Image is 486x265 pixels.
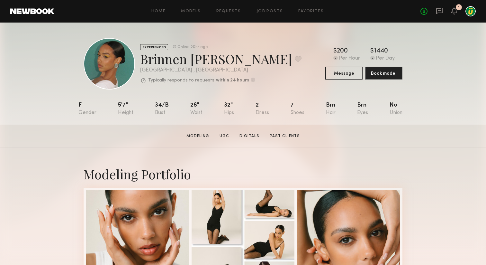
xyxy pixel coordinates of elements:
[374,48,388,54] div: 1440
[291,102,304,116] div: 7
[337,48,348,54] div: 200
[84,166,402,183] div: Modeling Portfolio
[267,133,302,139] a: Past Clients
[326,102,336,116] div: Brn
[151,9,166,14] a: Home
[458,6,460,9] div: 1
[376,56,395,62] div: Per Day
[190,102,203,116] div: 26"
[357,102,368,116] div: Brn
[216,9,241,14] a: Requests
[140,44,168,50] div: EXPERIENCED
[256,9,283,14] a: Job Posts
[365,67,402,80] button: Book model
[339,56,360,62] div: Per Hour
[140,68,301,73] div: [GEOGRAPHIC_DATA] , [GEOGRAPHIC_DATA]
[325,67,363,80] button: Message
[298,9,324,14] a: Favorites
[216,78,249,83] b: within 24 hours
[148,78,214,83] p: Typically responds to requests
[184,133,212,139] a: Modeling
[333,48,337,54] div: $
[370,48,374,54] div: $
[177,45,208,49] div: Online 20hr ago
[78,102,96,116] div: F
[256,102,269,116] div: 2
[217,133,232,139] a: UGC
[181,9,201,14] a: Models
[155,102,169,116] div: 34/b
[224,102,234,116] div: 32"
[118,102,133,116] div: 5'7"
[390,102,402,116] div: No
[140,50,301,67] div: Brinnen [PERSON_NAME]
[237,133,262,139] a: Digitals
